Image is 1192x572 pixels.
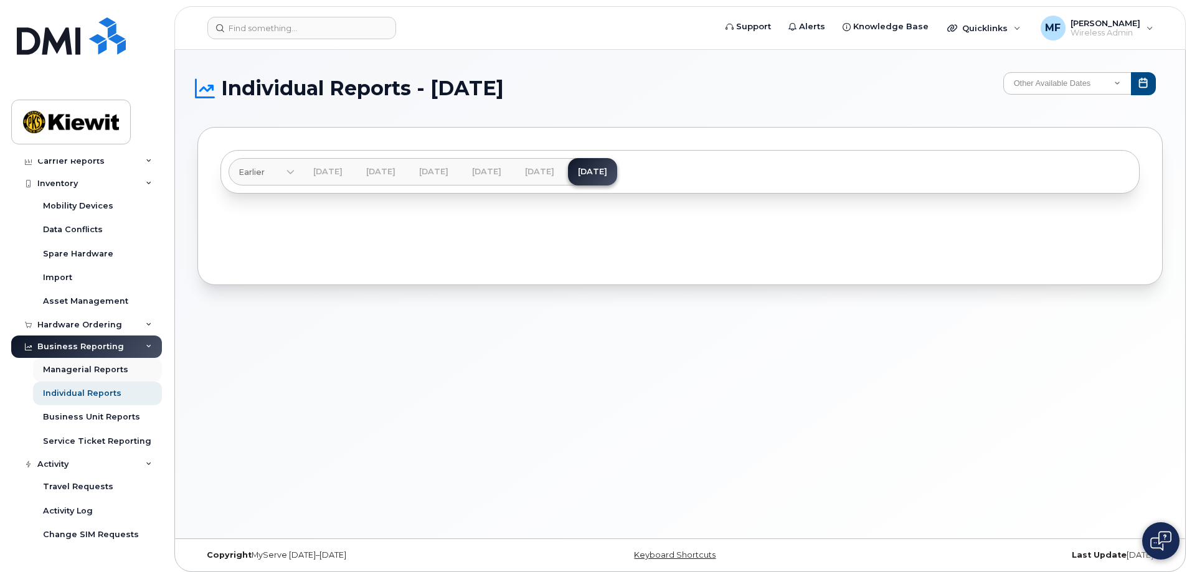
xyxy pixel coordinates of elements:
a: [DATE] [568,158,617,185]
a: [DATE] [515,158,564,185]
a: [DATE] [303,158,352,185]
img: Open chat [1150,531,1171,551]
a: [DATE] [462,158,511,185]
div: [DATE] [841,550,1163,560]
div: MyServe [DATE]–[DATE] [197,550,519,560]
span: Individual Reports - [DATE] [221,79,504,98]
strong: Last Update [1072,550,1127,560]
a: Keyboard Shortcuts [634,550,716,560]
a: [DATE] [356,158,405,185]
a: [DATE] [409,158,458,185]
strong: Copyright [207,550,252,560]
span: Earlier [239,166,265,178]
a: Earlier [229,158,295,185]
